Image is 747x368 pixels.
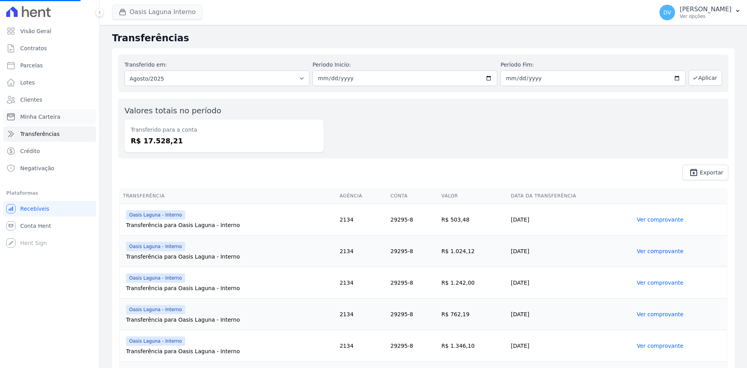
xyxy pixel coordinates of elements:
span: Crédito [20,147,40,155]
a: Transferências [3,126,96,142]
a: Negativação [3,160,96,176]
td: R$ 1.346,10 [438,330,508,362]
td: 29295-8 [387,236,438,267]
td: [DATE] [508,330,634,362]
div: Transferência para Oasis Laguna - Interno [126,284,333,292]
label: Transferido em: [124,62,167,68]
span: Conta Hent [20,222,51,230]
dd: R$ 17.528,21 [131,136,317,146]
td: 2134 [337,330,388,362]
a: Ver comprovante [637,343,684,349]
th: Conta [387,188,438,204]
p: Ver opções [680,13,731,19]
span: Minha Carteira [20,113,60,121]
td: 29295-8 [387,330,438,362]
td: 2134 [337,236,388,267]
td: 29295-8 [387,267,438,299]
span: Oasis Laguna - Interno [126,336,185,346]
div: Transferência para Oasis Laguna - Interno [126,221,333,229]
span: Parcelas [20,62,43,69]
span: Lotes [20,79,35,86]
dt: Transferido para a conta [131,126,317,134]
span: Transferências [20,130,60,138]
a: Ver comprovante [637,311,684,317]
td: [DATE] [508,236,634,267]
div: Transferência para Oasis Laguna - Interno [126,253,333,261]
a: Ver comprovante [637,248,684,254]
td: R$ 1.242,00 [438,267,508,299]
span: Clientes [20,96,42,104]
span: Oasis Laguna - Interno [126,305,185,314]
td: 2134 [337,204,388,236]
button: Aplicar [689,70,722,86]
span: Contratos [20,44,47,52]
button: Oasis Laguna Interno [112,5,202,19]
td: 2134 [337,267,388,299]
a: Minha Carteira [3,109,96,125]
span: Oasis Laguna - Interno [126,210,185,220]
a: Recebíveis [3,201,96,217]
label: Valores totais no período [124,106,221,115]
td: R$ 503,48 [438,204,508,236]
div: Plataformas [6,188,93,198]
td: 29295-8 [387,204,438,236]
a: unarchive Exportar [682,165,728,180]
a: Ver comprovante [637,217,684,223]
div: Transferência para Oasis Laguna - Interno [126,347,333,355]
td: [DATE] [508,204,634,236]
td: R$ 762,19 [438,299,508,330]
span: Recebíveis [20,205,49,213]
div: Transferência para Oasis Laguna - Interno [126,316,333,324]
th: Valor [438,188,508,204]
td: 29295-8 [387,299,438,330]
span: Visão Geral [20,27,51,35]
a: Ver comprovante [637,280,684,286]
label: Período Fim: [500,61,685,69]
td: R$ 1.024,12 [438,236,508,267]
button: DV [PERSON_NAME] Ver opções [653,2,747,23]
label: Período Inicío: [312,61,497,69]
td: [DATE] [508,267,634,299]
th: Transferência [120,188,337,204]
a: Crédito [3,143,96,159]
td: 2134 [337,299,388,330]
a: Parcelas [3,58,96,73]
a: Visão Geral [3,23,96,39]
h2: Transferências [112,31,735,45]
i: unarchive [689,168,698,177]
span: Oasis Laguna - Interno [126,242,185,251]
span: Oasis Laguna - Interno [126,273,185,283]
td: [DATE] [508,299,634,330]
a: Lotes [3,75,96,90]
span: Exportar [700,170,723,175]
th: Agência [337,188,388,204]
th: Data da Transferência [508,188,634,204]
a: Clientes [3,92,96,107]
a: Contratos [3,40,96,56]
span: DV [663,10,671,15]
span: Negativação [20,164,54,172]
p: [PERSON_NAME] [680,5,731,13]
a: Conta Hent [3,218,96,234]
